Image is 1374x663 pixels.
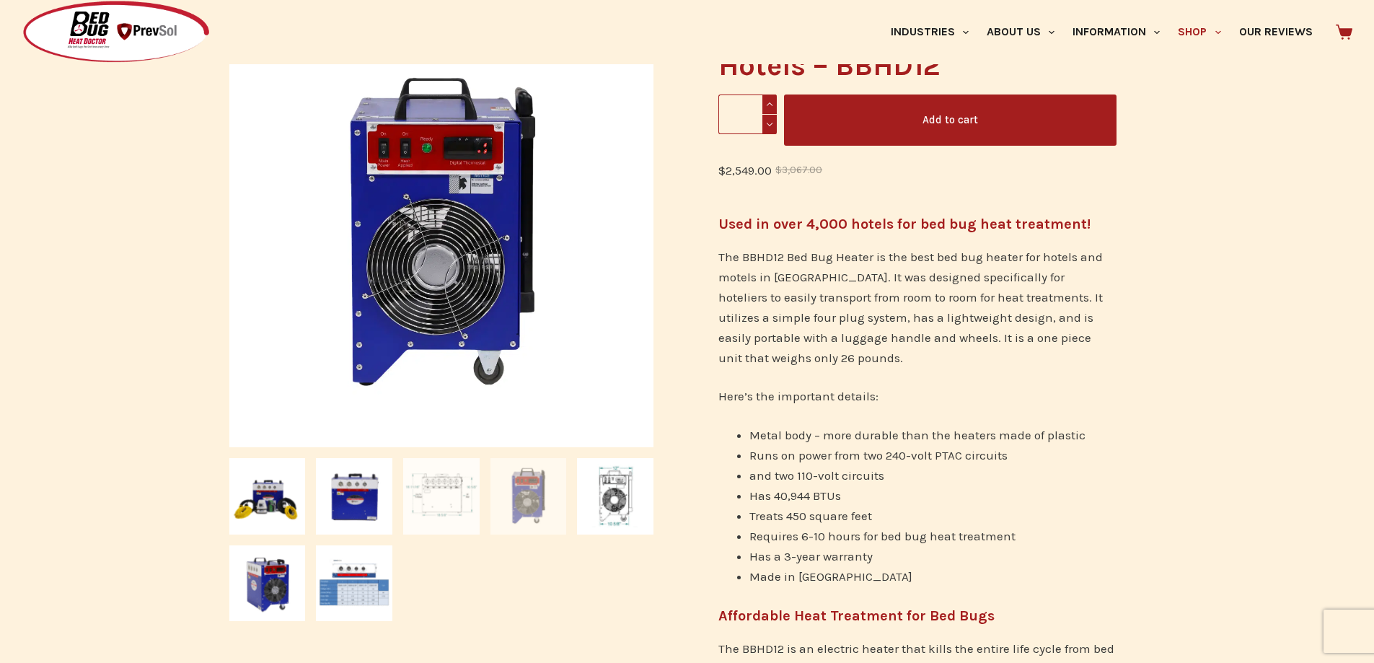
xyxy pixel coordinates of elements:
[12,6,55,49] button: Open LiveChat chat widget
[749,546,1117,566] li: Has a 3-year warranty
[749,465,1117,486] li: and two 110-volt circuits
[775,164,782,175] span: $
[718,22,1116,80] h1: Best Bed Bug Heater for Hotels – BBHD12
[316,545,392,622] img: Electrical specifications of the BBHD12 Electric Heater
[403,458,480,535] img: Measurements from the front of the BBHD12 Electric Heater
[229,545,306,622] img: Angled view of the BBHD12 Bed Bug Heater
[749,445,1117,465] li: Runs on power from two 240-volt PTAC circuits
[718,247,1116,368] p: The BBHD12 Bed Bug Heater is the best bed bug heater for hotels and motels in [GEOGRAPHIC_DATA]. ...
[775,164,822,175] bdi: 3,067.00
[229,458,306,535] img: BBHD12 full package is the best bed bug heater for hotels
[749,486,1117,506] li: Has 40,944 BTUs
[749,526,1117,546] li: Requires 6-10 hours for bed bug heat treatment
[718,163,772,177] bdi: 2,549.00
[749,566,1117,587] li: Made in [GEOGRAPHIC_DATA]
[749,425,1117,445] li: Metal body – more durable than the heaters made of plastic
[784,95,1117,146] button: Add to cart
[718,95,777,134] input: Product quantity
[316,458,392,535] img: Front view of the BBHD12 Bed Bug Heater
[718,386,1116,406] p: Here’s the important details:
[577,458,653,535] img: Measurements from the side of the BBHD12 Heater
[718,216,1091,232] strong: Used in over 4,000 hotels for bed bug heat treatment!
[490,458,567,535] img: Side view of the BBHD12 Electric Heater
[718,607,995,624] b: Affordable Heat Treatment for Bed Bugs
[749,506,1117,526] li: Treats 450 square feet
[718,163,726,177] span: $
